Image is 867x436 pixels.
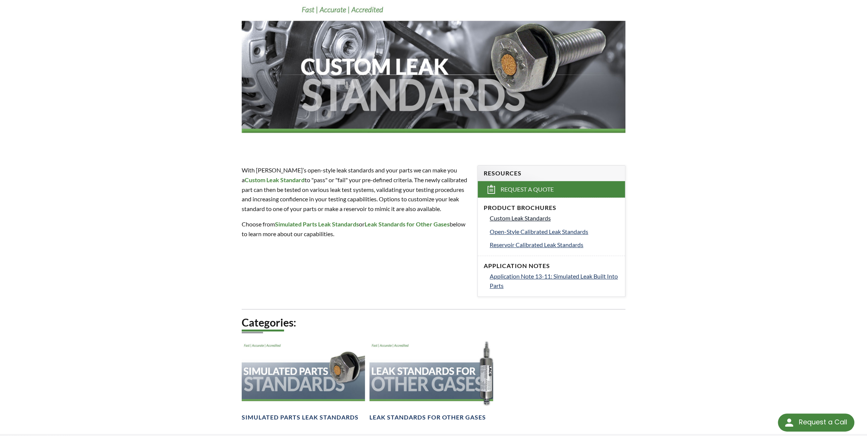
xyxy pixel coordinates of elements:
[242,414,359,421] h4: Simulated Parts Leak Standards
[478,181,625,198] a: Request a Quote
[501,186,554,193] span: Request a Quote
[369,340,493,421] a: Leak Standards for Other GasesLeak Standards for Other Gases
[275,220,359,228] strong: Simulated Parts Leak Standards
[242,219,468,238] p: Choose from or below to learn more about our capabilities.
[490,213,619,223] a: Custom Leak Standards
[242,165,468,213] p: With [PERSON_NAME]’s open-style leak standards and your parts we can make you a to "pass" or "fai...
[484,262,619,270] h4: Application Notes
[245,176,305,183] strong: Custom Leak Standard
[490,214,551,222] span: Custom Leak Standards
[242,340,365,421] a: Simulated Parts StandardsSimulated Parts Leak Standards
[490,273,618,289] span: Application Note 13-11: Simulated Leak Built Into Parts
[369,414,486,421] h4: Leak Standards for Other Gases
[490,240,619,250] a: Reservoir Calibrated Leak Standards
[490,228,588,235] span: Open-Style Calibrated Leak Standards
[490,241,583,248] span: Reservoir Calibrated Leak Standards
[242,316,626,330] h2: Categories:
[490,271,619,291] a: Application Note 13-11: Simulated Leak Built Into Parts
[778,414,854,432] div: Request a Call
[783,417,795,429] img: round button
[484,169,619,177] h4: Resources
[798,414,847,431] div: Request a Call
[365,220,450,228] strong: Leak Standards for Other Gases
[490,227,619,237] a: Open-Style Calibrated Leak Standards
[484,204,619,212] h4: Product Brochures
